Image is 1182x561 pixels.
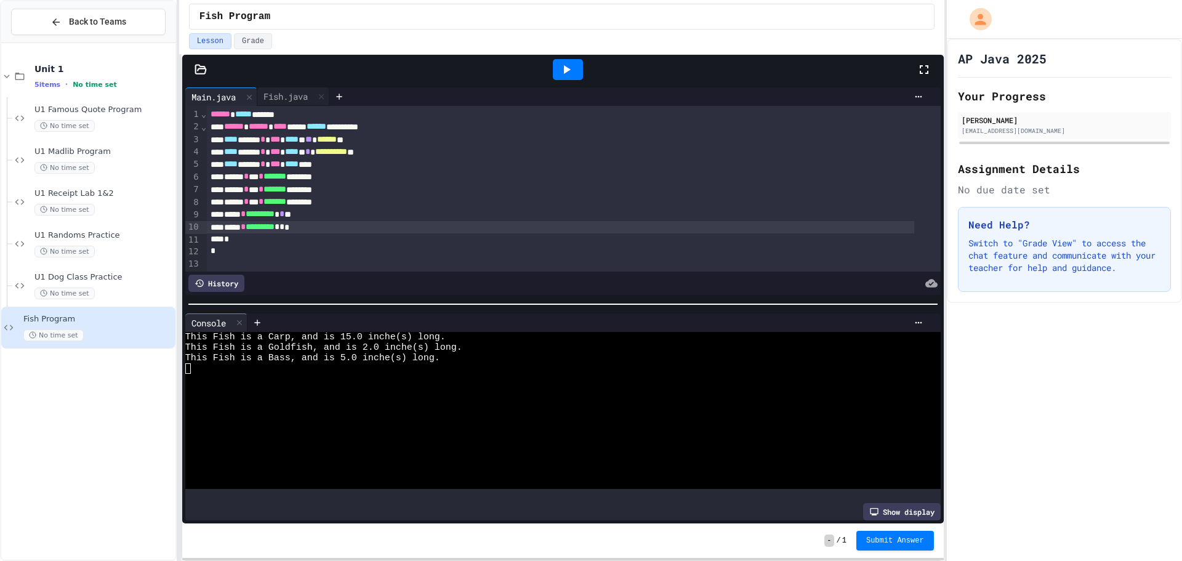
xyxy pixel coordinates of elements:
div: Show display [863,503,941,520]
div: 5 [185,158,201,171]
div: [PERSON_NAME] [962,115,1167,126]
span: • [65,79,68,89]
p: Switch to "Grade View" to access the chat feature and communicate with your teacher for help and ... [968,237,1160,274]
h2: Assignment Details [958,160,1171,177]
span: U1 Randoms Practice [34,230,173,241]
span: No time set [34,162,95,174]
div: 3 [185,134,201,146]
span: This Fish is a Carp, and is 15.0 inche(s) long. [185,332,446,342]
span: No time set [34,246,95,257]
h3: Need Help? [968,217,1160,232]
span: No time set [34,204,95,216]
div: Console [185,317,232,329]
div: Fish.java [257,90,314,103]
span: U1 Famous Quote Program [34,105,173,115]
span: No time set [73,81,117,89]
span: This Fish is a Bass, and is 5.0 inche(s) long. [185,353,440,363]
span: Fold line [201,109,207,119]
div: My Account [957,5,995,33]
div: 9 [185,209,201,221]
span: 1 [842,536,846,546]
div: Main.java [185,87,257,106]
div: 13 [185,258,201,270]
button: Grade [234,33,272,49]
div: Console [185,313,247,332]
span: No time set [34,120,95,132]
div: No due date set [958,182,1171,197]
div: [EMAIL_ADDRESS][DOMAIN_NAME] [962,126,1167,135]
span: No time set [34,288,95,299]
span: U1 Receipt Lab 1&2 [34,188,173,199]
div: History [188,275,244,292]
div: 11 [185,234,201,246]
div: 12 [185,246,201,258]
button: Lesson [189,33,231,49]
div: 6 [185,171,201,184]
span: This Fish is a Goldfish, and is 2.0 inche(s) long. [185,342,462,353]
div: 8 [185,196,201,209]
span: U1 Madlib Program [34,147,173,157]
button: Submit Answer [856,531,934,551]
span: Fish Program [23,314,173,325]
div: 10 [185,221,201,233]
span: / [837,536,841,546]
h1: AP Java 2025 [958,50,1047,67]
div: Fish.java [257,87,329,106]
span: U1 Dog Class Practice [34,272,173,283]
span: No time set [23,329,84,341]
div: 2 [185,121,201,133]
div: 4 [185,146,201,158]
span: Unit 1 [34,63,173,75]
div: 7 [185,184,201,196]
div: Main.java [185,91,242,103]
div: 1 [185,108,201,121]
span: Fold line [201,122,207,132]
span: Submit Answer [866,536,924,546]
span: - [824,535,834,547]
span: 5 items [34,81,60,89]
h2: Your Progress [958,87,1171,105]
span: Back to Teams [69,15,126,28]
button: Back to Teams [11,9,166,35]
span: Fish Program [199,9,270,24]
